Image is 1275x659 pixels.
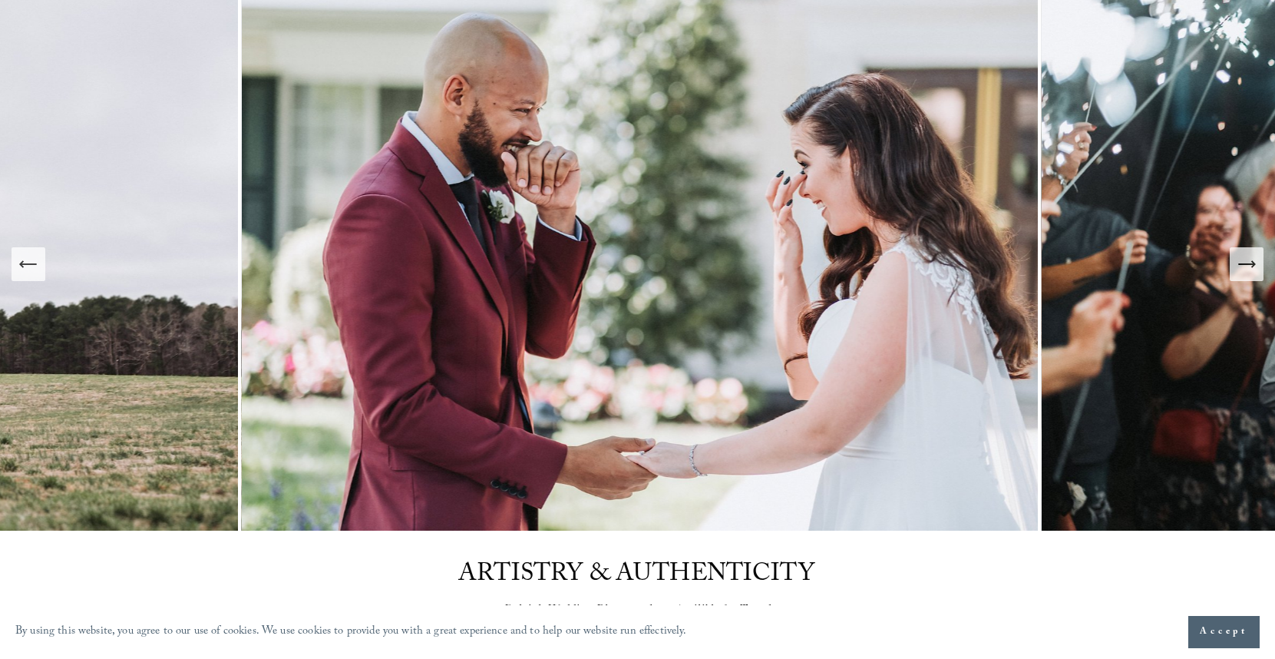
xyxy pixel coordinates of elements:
[1200,624,1248,640] span: Accept
[12,247,45,281] button: Previous Slide
[504,602,771,618] em: Raleigh Wedding Photographer - Availible for Travel
[458,555,814,597] span: ARTISTRY & AUTHENTICITY
[1230,247,1263,281] button: Next Slide
[1188,616,1260,648] button: Accept
[15,621,687,644] p: By using this website, you agree to our use of cookies. We use cookies to provide you with a grea...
